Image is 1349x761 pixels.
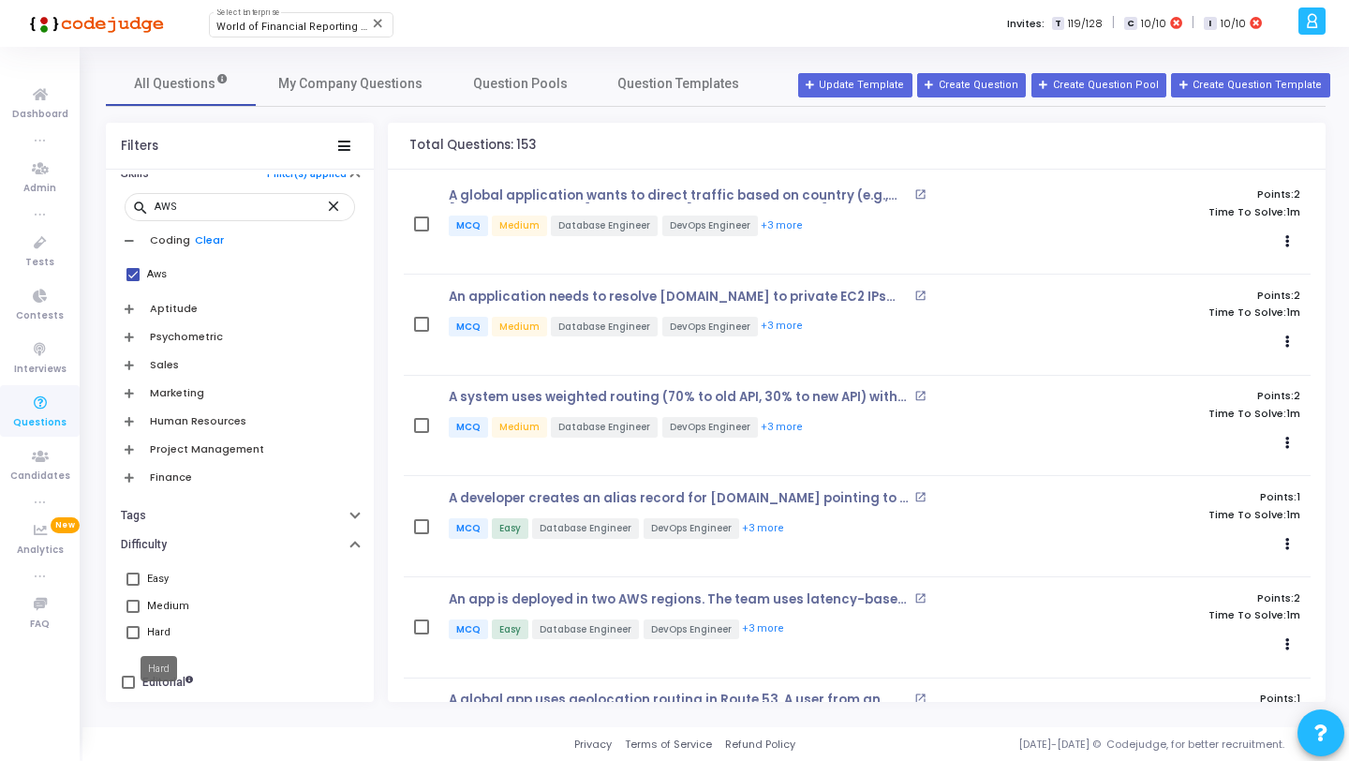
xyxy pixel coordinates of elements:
[121,139,158,154] div: Filters
[150,331,223,343] h6: Psychometric
[141,656,177,681] div: Hard
[1029,592,1300,604] p: Points:
[914,592,927,604] mat-icon: open_in_new
[1029,390,1300,402] p: Points:
[551,417,658,438] span: Database Engineer
[1274,531,1300,558] button: Actions
[449,317,488,337] span: MCQ
[1192,13,1194,33] span: |
[13,415,67,431] span: Questions
[134,74,229,94] span: All Questions
[644,619,739,640] span: DevOps Engineer
[23,5,164,42] img: logo
[473,74,568,94] span: Question Pools
[1297,489,1300,504] span: 1
[532,619,639,640] span: Database Engineer
[1294,288,1300,303] span: 2
[25,255,54,271] span: Tests
[1274,329,1300,355] button: Actions
[1286,408,1300,420] span: 1m
[1029,491,1300,503] p: Points:
[1029,693,1300,705] p: Points:
[265,168,347,180] a: 1 filter(s) applied
[150,234,190,246] h6: Coding
[662,317,758,337] span: DevOps Engineer
[760,419,804,437] button: +3 more
[795,737,1326,753] div: [DATE]-[DATE] © Codejudge, for better recruitment.
[216,21,391,33] span: World of Financial Reporting (1163)
[16,308,64,324] span: Contests
[371,16,386,31] mat-icon: Clear
[741,520,785,538] button: +3 more
[150,387,204,399] h6: Marketing
[492,317,547,337] span: Medium
[1029,408,1300,420] p: Time To Solve:
[1274,430,1300,456] button: Actions
[449,619,488,640] span: MCQ
[150,303,198,315] h6: Aptitude
[551,317,658,337] span: Database Engineer
[23,181,56,197] span: Admin
[449,216,488,236] span: MCQ
[12,107,68,123] span: Dashboard
[17,543,64,559] span: Analytics
[914,491,927,503] mat-icon: open_in_new
[1286,206,1300,218] span: 1m
[449,693,910,708] p: A global app uses geolocation routing in Route 53. A user from an unconfigured location (e.g., no...
[147,568,169,590] div: Easy
[1294,388,1300,403] span: 2
[150,359,179,371] h6: Sales
[798,73,912,97] a: Update Template
[492,417,547,438] span: Medium
[409,138,536,153] h4: Total Questions: 153
[106,501,374,530] button: Tags
[1029,206,1300,218] p: Time To Solve:
[760,318,804,336] button: +3 more
[449,491,910,506] p: A developer creates an alias record for [DOMAIN_NAME] pointing to a CloudFront distribution. What...
[1007,16,1045,32] label: Invites:
[449,390,910,405] p: A system uses weighted routing (70% to old API, 30% to new API) with health checks enabled. If th...
[1274,632,1300,658] button: Actions
[662,417,758,438] span: DevOps Engineer
[325,197,348,214] mat-icon: close
[551,216,658,236] span: Database Engineer
[1029,306,1300,319] p: Time To Solve:
[1171,73,1329,97] button: Create Question Template
[1286,509,1300,521] span: 1m
[532,518,639,539] span: Database Engineer
[1286,609,1300,621] span: 1m
[106,530,374,560] button: Difficulty
[914,290,927,302] mat-icon: open_in_new
[574,737,612,753] a: Privacy
[492,619,528,640] span: Easy
[132,199,155,216] mat-icon: search
[741,620,785,638] button: +3 more
[1031,73,1166,97] button: Create Question Pool
[617,74,739,94] span: Question Templates
[449,592,910,607] p: An app is deployed in two AWS regions. The team uses latency-based routing in Route 53 but forget...
[1221,16,1246,32] span: 10/10
[1204,17,1216,31] span: I
[1068,16,1103,32] span: 119/128
[1052,17,1064,31] span: T
[147,263,167,286] div: Aws
[625,737,712,753] a: Terms of Service
[1294,590,1300,605] span: 2
[1124,17,1136,31] span: C
[492,216,547,236] span: Medium
[1029,290,1300,302] p: Points:
[14,362,67,378] span: Interviews
[10,469,70,485] span: Candidates
[1274,229,1300,255] button: Actions
[449,518,488,539] span: MCQ
[1112,13,1115,33] span: |
[121,509,146,523] h6: Tags
[1286,306,1300,319] span: 1m
[121,538,167,552] h6: Difficulty
[147,595,189,618] div: Medium
[150,415,246,427] h6: Human Resources
[662,216,758,236] span: DevOps Engineer
[51,517,80,533] span: New
[449,290,910,305] p: An application needs to resolve [DOMAIN_NAME] to private EC2 IPs within a VPC. Which Route 53 fea...
[760,217,804,235] button: +3 more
